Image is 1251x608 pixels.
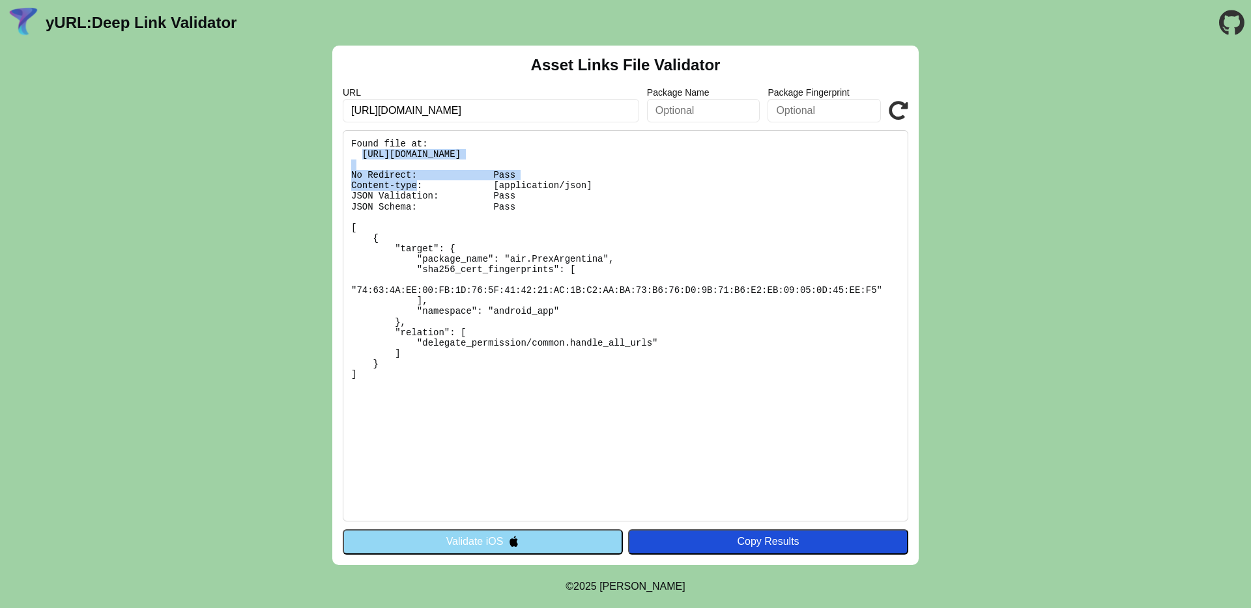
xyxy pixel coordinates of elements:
span: 2025 [573,581,597,592]
input: Required [343,99,639,122]
label: Package Fingerprint [768,87,881,98]
img: appleIcon.svg [508,536,519,547]
h2: Asset Links File Validator [531,56,721,74]
footer: © [566,565,685,608]
label: URL [343,87,639,98]
a: Michael Ibragimchayev's Personal Site [599,581,685,592]
pre: Found file at: [URL][DOMAIN_NAME] No Redirect: Pass Content-type: [application/json] JSON Validat... [343,130,908,521]
a: yURL:Deep Link Validator [46,14,237,32]
label: Package Name [647,87,760,98]
button: Copy Results [628,529,908,554]
img: yURL Logo [7,6,40,40]
input: Optional [768,99,881,122]
input: Optional [647,99,760,122]
button: Validate iOS [343,529,623,554]
div: Copy Results [635,536,902,547]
